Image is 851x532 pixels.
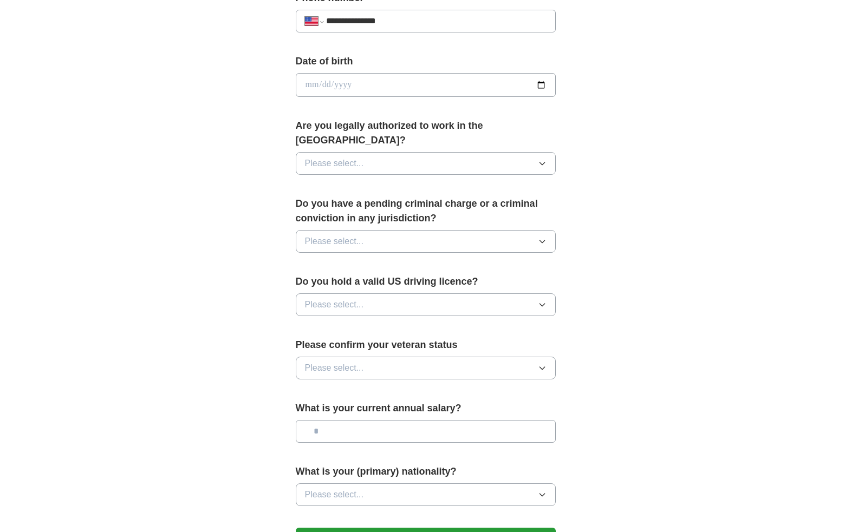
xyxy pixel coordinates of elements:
[296,293,556,316] button: Please select...
[296,54,556,69] label: Date of birth
[296,230,556,253] button: Please select...
[296,401,556,416] label: What is your current annual salary?
[296,196,556,226] label: Do you have a pending criminal charge or a criminal conviction in any jurisdiction?
[305,235,364,248] span: Please select...
[296,119,556,148] label: Are you legally authorized to work in the [GEOGRAPHIC_DATA]?
[296,483,556,506] button: Please select...
[296,338,556,352] label: Please confirm your veteran status
[305,298,364,311] span: Please select...
[305,362,364,375] span: Please select...
[296,274,556,289] label: Do you hold a valid US driving licence?
[305,157,364,170] span: Please select...
[296,357,556,379] button: Please select...
[305,488,364,501] span: Please select...
[296,152,556,175] button: Please select...
[296,464,556,479] label: What is your (primary) nationality?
